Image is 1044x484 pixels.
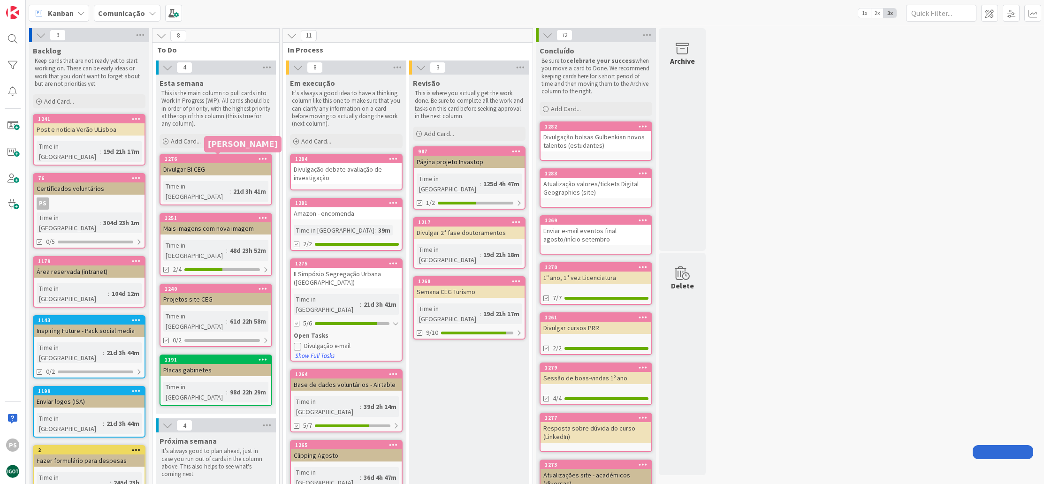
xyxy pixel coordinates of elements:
div: 1240Projetos site CEG [160,285,271,305]
span: 11 [301,30,317,41]
span: 4 [176,62,192,73]
p: It's always a good idea to have a thinking column like this one to make sure that you can clarify... [292,90,401,128]
a: 1277Resposta sobre dúvida do curso (LinkedIn) [540,413,652,452]
div: 19d 21h 17m [481,309,522,319]
div: Resposta sobre dúvida do curso (LinkedIn) [541,422,651,443]
div: Time in [GEOGRAPHIC_DATA] [163,311,226,332]
strong: celebrate your success [566,57,635,65]
span: 5/7 [303,421,312,431]
div: 1281Amazon - encomenda [291,199,402,219]
div: 36d 4h 47m [361,472,399,483]
span: Esta semana [160,78,204,88]
div: 1264 [295,371,402,378]
div: Enviar logos (ISA) [34,395,145,408]
div: 1275II Simpósio Segregação Urbana ([GEOGRAPHIC_DATA]) [291,259,402,288]
span: 1/2 [426,198,435,208]
div: 98d 22h 29m [228,387,268,397]
a: 1279Sessão de boas-vindas 1º ano4/4 [540,363,652,405]
div: 1273 [541,461,651,469]
div: 1241 [38,116,145,122]
span: 4/4 [553,393,562,403]
a: 76Certificados voluntáriosPSTime in [GEOGRAPHIC_DATA]:304d 23h 1m0/5 [33,173,145,249]
div: Página projeto Invastop [414,156,525,168]
div: 1270 [545,264,651,271]
div: 1191 [165,356,271,363]
div: 1251 [160,214,271,222]
div: Archive [670,55,695,67]
div: 1268Semana CEG Turismo [414,277,525,298]
div: Sessão de boas-vindas 1º ano [541,372,651,384]
div: Divulgação bolsas Gulbenkian novos talentos (estudantes) [541,131,651,151]
span: : [226,316,228,326]
a: 1199Enviar logos (ISA)Time in [GEOGRAPHIC_DATA]:21d 3h 44m [33,386,145,438]
div: 304d 23h 1m [101,218,142,228]
div: Clipping Agosto [291,449,402,461]
div: 1179 [34,257,145,265]
span: : [226,387,228,397]
div: 1276 [160,155,271,163]
div: 1241 [34,115,145,123]
span: 8 [307,62,323,73]
span: : [480,179,481,189]
div: 1191Placas gabinetes [160,355,271,376]
div: 1283 [545,170,651,177]
div: Time in [GEOGRAPHIC_DATA] [417,174,480,194]
div: Divulgação e-mail [304,342,399,350]
span: : [103,418,104,429]
span: 9/10 [426,328,438,338]
div: 1261 [545,314,651,321]
span: 0/2 [173,335,182,345]
div: Divulgar BI CEG [160,163,271,175]
p: This is the main column to pull cards into Work In Progress (WIP). All cards should be in order o... [161,90,270,128]
p: Keep cards that are not ready yet to start working on. These can be early ideas or work that you ... [35,57,144,88]
div: 1199 [34,387,145,395]
span: 3x [884,8,896,18]
span: : [226,245,228,256]
div: 1279 [541,363,651,372]
div: Time in [GEOGRAPHIC_DATA] [37,212,99,233]
div: 104d 12m [109,288,142,299]
a: 987Página projeto InvastopTime in [GEOGRAPHIC_DATA]:125d 4h 47m1/2 [413,146,526,210]
a: 1282Divulgação bolsas Gulbenkian novos talentos (estudantes) [540,121,652,161]
div: 21d 3h 41m [361,299,399,310]
div: 1283 [541,169,651,178]
div: 1217 [418,219,525,226]
span: : [103,348,104,358]
div: Enviar e-mail eventos final agosto/início setembro [541,225,651,245]
div: 1284 [295,156,402,162]
a: 1276Divulgar BI CEGTime in [GEOGRAPHIC_DATA]:21d 3h 41m [160,154,272,205]
div: 1273 [545,461,651,468]
span: : [99,218,101,228]
a: 1251Mais imagens com nova imagemTime in [GEOGRAPHIC_DATA]:48d 23h 52m2/4 [160,213,272,276]
p: This is where you actually get the work done. Be sure to complete all the work and tasks on this ... [415,90,524,120]
div: 1265 [291,441,402,449]
div: Open Tasks [294,331,399,340]
span: : [480,250,481,260]
div: Base de dados voluntários - Airtable [291,378,402,391]
span: 5/6 [303,318,312,328]
div: Projetos site CEG [160,293,271,305]
span: : [360,401,361,412]
div: 1276 [165,156,271,162]
img: Visit kanbanzone.com [6,6,19,19]
div: Mais imagens com nova imagem [160,222,271,234]
div: 2 [38,447,145,454]
span: 2/2 [553,343,562,353]
div: Divulgar cursos PRR [541,322,651,334]
div: Placas gabinetes [160,364,271,376]
div: 1268 [418,278,525,285]
div: Time in [GEOGRAPHIC_DATA] [417,303,480,324]
div: Divulgar 2ª fase doutoramentos [414,227,525,239]
div: Time in [GEOGRAPHIC_DATA] [37,283,108,304]
div: 1264Base de dados voluntários - Airtable [291,370,402,391]
a: 1281Amazon - encomendaTime in [GEOGRAPHIC_DATA]:39m2/2 [290,198,403,251]
a: 1284Divulgação debate avaliação de investigação [290,154,403,190]
a: 1143Inspiring Future - Pack social mediaTime in [GEOGRAPHIC_DATA]:21d 3h 44m0/2 [33,315,145,378]
div: 1282Divulgação bolsas Gulbenkian novos talentos (estudantes) [541,122,651,151]
div: 76 [34,174,145,182]
div: 1281 [291,199,402,207]
div: 1277 [545,415,651,421]
span: 0/2 [46,367,55,377]
div: 21d 3h 44m [104,418,142,429]
div: 1275 [291,259,402,268]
